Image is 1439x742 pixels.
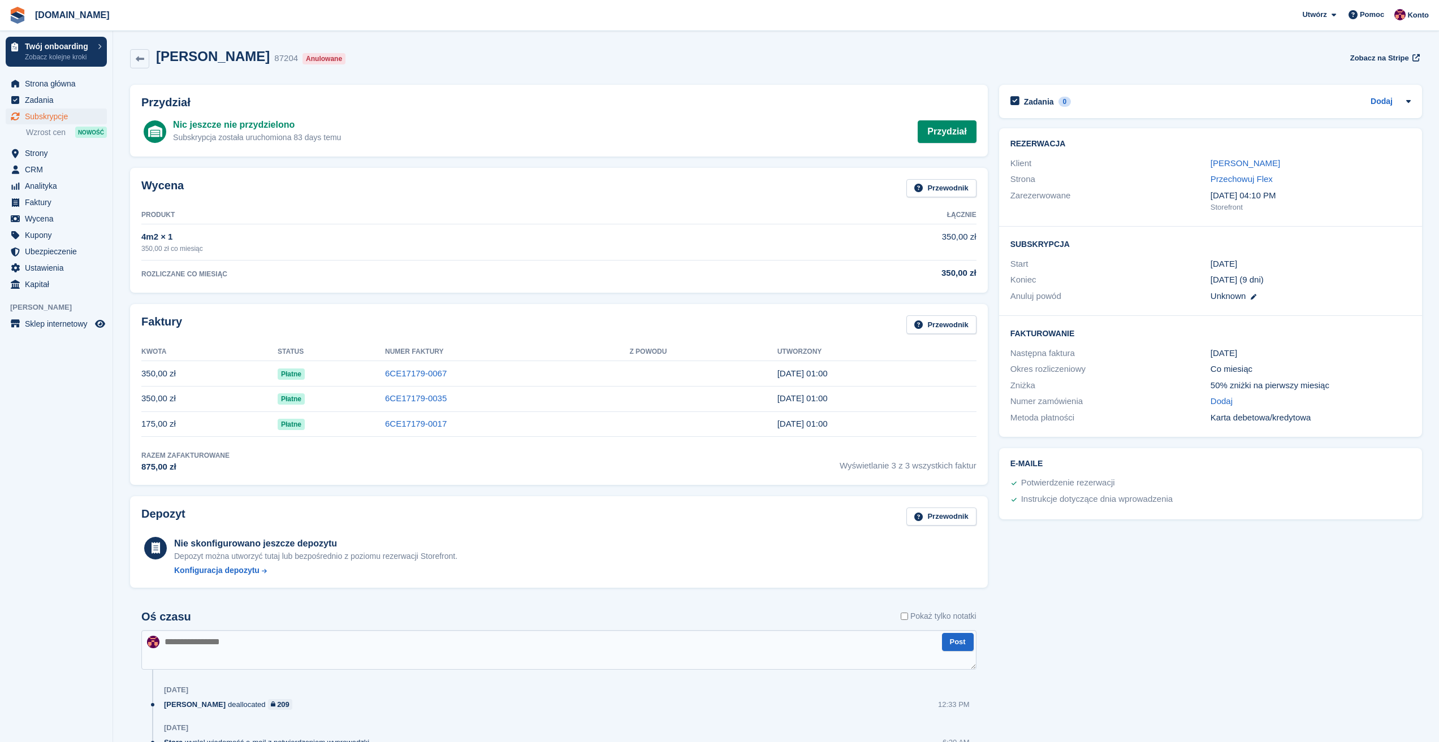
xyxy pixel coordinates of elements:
div: Anulowane [303,53,345,64]
p: Zobacz kolejne kroki [25,52,92,62]
span: Wycena [25,211,93,227]
div: 350,00 zł co miesiąc [141,244,735,254]
div: Okres rozliczeniowy [1010,363,1211,376]
div: Koniec [1010,274,1211,287]
h2: Depozyt [141,507,185,526]
a: Podgląd sklepu [93,317,107,331]
div: Konfiguracja depozytu [174,565,260,576]
a: menu [6,276,107,292]
button: Post [942,633,974,652]
a: menu [6,178,107,194]
div: [DATE] 04:10 PM [1211,189,1411,202]
img: Mateusz Kacwin [1394,9,1406,20]
span: Unknown [1211,291,1246,301]
span: [PERSON_NAME] [164,699,226,710]
time: 2025-07-22 23:00:53 UTC [777,368,828,378]
span: Analityka [25,178,93,194]
span: [PERSON_NAME] [10,302,113,313]
div: Strona [1010,173,1211,186]
a: 6CE17179-0035 [385,393,447,403]
div: [DATE] [164,723,188,732]
div: ROZLICZANE CO MIESIĄC [141,269,735,279]
span: Płatne [278,419,305,430]
a: Przydział [918,120,976,143]
div: Nic jeszcze nie przydzielono [173,118,341,132]
a: Dodaj [1371,96,1393,109]
td: 350,00 zł [735,224,976,260]
h2: [PERSON_NAME] [156,49,270,64]
a: Przechowuj Flex [1211,174,1273,184]
span: Pomoc [1360,9,1384,20]
div: Nie skonfigurowano jeszcze depozytu [174,537,457,550]
span: Kapitał [25,276,93,292]
div: 875,00 zł [141,461,230,474]
div: Zarezerwowane [1010,189,1211,213]
div: [DATE] [1211,347,1411,360]
div: NOWOŚĆ [75,127,107,138]
a: 209 [268,699,292,710]
div: Klient [1010,157,1211,170]
p: Depozyt można utworzyć tutaj lub bezpośrednio z poziomu rezerwacji Storefront. [174,550,457,562]
h2: Wycena [141,179,184,198]
a: menu [6,76,107,92]
span: [DATE] (9 dni) [1211,275,1264,284]
div: Instrukcje dotyczące dnia wprowadzenia [1021,493,1173,506]
a: menu [6,316,107,332]
h2: E-maile [1010,459,1411,468]
th: Utworzony [777,343,976,361]
div: 87204 [274,52,298,65]
div: Subskrypcja została uruchomiona 83 days temu [173,132,341,144]
span: Subskrypcje [25,109,93,124]
td: 350,00 zł [141,386,278,411]
th: Status [278,343,385,361]
th: Produkt [141,206,735,224]
span: Ubezpieczenie [25,244,93,259]
a: menu [6,109,107,124]
div: 12:33 PM [938,699,970,710]
time: 2025-05-22 23:00:08 UTC [777,419,828,428]
span: Wyświetlanie 3 z 3 wszystkich faktur [840,450,976,474]
a: Przewodnik [906,507,976,526]
div: Razem zafakturowane [141,450,230,461]
a: 6CE17179-0017 [385,419,447,428]
div: [DATE] [164,685,188,695]
span: Faktury [25,194,93,210]
div: Co miesiąc [1211,363,1411,376]
span: Zadania [25,92,93,108]
a: Przewodnik [906,179,976,198]
a: [PERSON_NAME] [1211,158,1280,168]
span: Wzrost cen [26,127,66,138]
div: 50% zniżki na pierwszy miesiąc [1211,379,1411,392]
a: Dodaj [1211,395,1233,408]
p: Twój onboarding [25,42,92,50]
span: CRM [25,162,93,177]
label: Pokaż tylko notatki [901,610,976,622]
img: stora-icon-8386f47178a22dfd0bd8f6a31ec36ba5ce8667c1dd55bd0f319d3a0aa187defe.svg [9,7,26,24]
div: 350,00 zł [735,267,976,280]
span: Strony [25,145,93,161]
div: Zniżka [1010,379,1211,392]
span: Sklep internetowy [25,316,93,332]
input: Pokaż tylko notatki [901,610,908,622]
div: Karta debetowa/kredytowa [1211,411,1411,424]
a: menu [6,227,107,243]
a: menu [6,211,107,227]
a: Twój onboarding Zobacz kolejne kroki [6,37,107,67]
div: 0 [1058,97,1071,107]
h2: Zadania [1024,97,1054,107]
time: 2025-06-22 23:00:28 UTC [777,393,828,403]
div: deallocated [164,699,298,710]
h2: Oś czasu [141,610,191,623]
span: Płatne [278,393,305,405]
h2: Rezerwacja [1010,140,1411,149]
th: Łącznie [735,206,976,224]
div: 209 [277,699,289,710]
img: Mateusz Kacwin [147,636,159,648]
td: 350,00 zł [141,361,278,387]
div: 4m2 × 1 [141,231,735,244]
a: Przewodnik [906,315,976,334]
h2: Przydział [141,96,976,109]
h2: Faktury [141,315,182,334]
div: Numer zamówienia [1010,395,1211,408]
div: Anuluj powód [1010,290,1211,303]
